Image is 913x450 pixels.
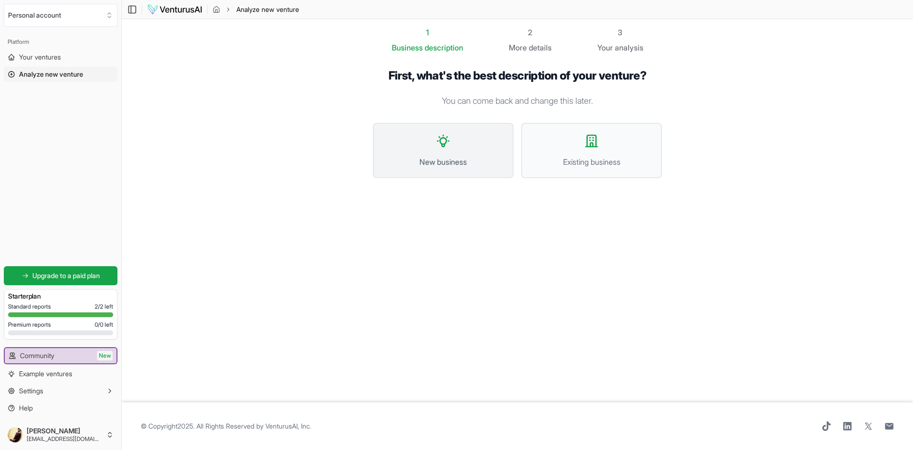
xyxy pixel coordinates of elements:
p: You can come back and change this later. [373,94,662,108]
a: Example ventures [4,366,117,381]
span: [EMAIL_ADDRESS][DOMAIN_NAME] [27,435,102,443]
span: Settings [19,386,43,396]
span: analysis [615,43,643,52]
span: 0 / 0 left [95,321,113,329]
span: Help [19,403,33,413]
button: New business [373,123,514,178]
span: Upgrade to a paid plan [32,271,100,280]
span: Example ventures [19,369,72,379]
a: Analyze new venture [4,67,117,82]
span: details [529,43,552,52]
nav: breadcrumb [213,5,299,14]
a: Your ventures [4,50,117,65]
a: VenturusAI, Inc [265,422,310,430]
img: ACg8ocIUzy1Hvpt7QnL3zCbHlG264s5qc1FF0fVDr9VzAZ-RDcUtAcw=s96-c [8,427,23,442]
button: Existing business [521,123,662,178]
span: Premium reports [8,321,51,329]
span: Community [20,351,54,360]
a: CommunityNew [5,348,117,363]
span: © Copyright 2025 . All Rights Reserved by . [141,421,311,431]
span: New business [383,156,503,168]
span: Analyze new venture [236,5,299,14]
a: Help [4,400,117,416]
img: logo [147,4,203,15]
button: Select an organization [4,4,117,27]
span: New [97,351,113,360]
span: Standard reports [8,303,51,310]
div: 1 [392,27,463,38]
span: [PERSON_NAME] [27,427,102,435]
h3: Starter plan [8,291,113,301]
div: Platform [4,34,117,50]
div: 2 [509,27,552,38]
span: Business [392,42,423,53]
span: Your ventures [19,52,61,62]
span: Analyze new venture [19,70,83,79]
h1: First, what's the best description of your venture? [373,69,662,83]
div: 3 [597,27,643,38]
span: 2 / 2 left [95,303,113,310]
a: Upgrade to a paid plan [4,266,117,285]
span: Existing business [532,156,651,168]
span: Your [597,42,613,53]
button: [PERSON_NAME][EMAIL_ADDRESS][DOMAIN_NAME] [4,423,117,446]
button: Settings [4,383,117,399]
span: More [509,42,527,53]
span: description [425,43,463,52]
